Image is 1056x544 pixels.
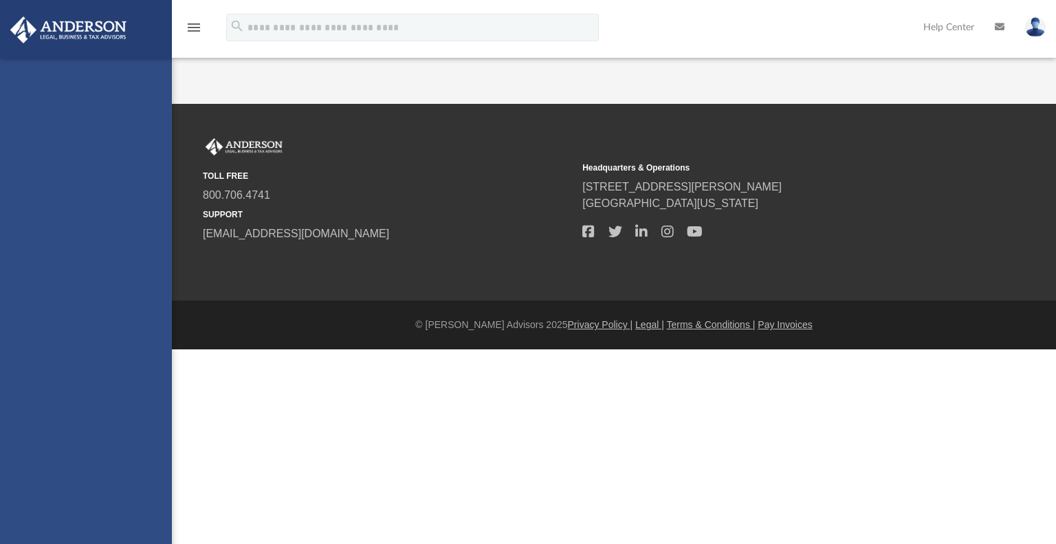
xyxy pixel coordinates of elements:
i: search [230,19,245,34]
a: Pay Invoices [758,319,812,330]
a: Legal | [635,319,664,330]
small: TOLL FREE [203,170,573,182]
img: Anderson Advisors Platinum Portal [6,17,131,43]
a: menu [186,26,202,36]
img: User Pic [1025,17,1046,37]
img: Anderson Advisors Platinum Portal [203,138,285,156]
a: 800.706.4741 [203,189,270,201]
a: Privacy Policy | [568,319,633,330]
a: Terms & Conditions | [667,319,756,330]
small: SUPPORT [203,208,573,221]
i: menu [186,19,202,36]
small: Headquarters & Operations [582,162,952,174]
div: © [PERSON_NAME] Advisors 2025 [172,318,1056,332]
a: [GEOGRAPHIC_DATA][US_STATE] [582,197,758,209]
a: [EMAIL_ADDRESS][DOMAIN_NAME] [203,228,389,239]
a: [STREET_ADDRESS][PERSON_NAME] [582,181,782,193]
